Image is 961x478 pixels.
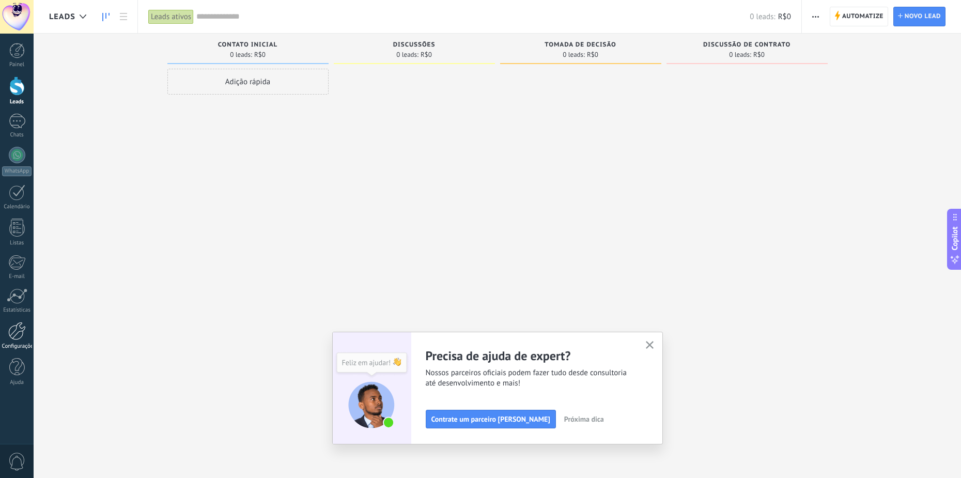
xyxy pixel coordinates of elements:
div: Calendário [2,204,32,210]
div: Painel [2,61,32,68]
span: 0 leads: [563,52,585,58]
a: Leads [97,7,115,27]
span: Tomada de decisão [545,41,616,49]
span: R$0 [254,52,266,58]
span: 0 leads: [750,12,775,22]
div: WhatsApp [2,166,32,176]
span: 0 leads: [396,52,419,58]
span: Contato inicial [218,41,277,49]
div: Discussão de contrato [672,41,823,50]
div: Estatísticas [2,307,32,314]
h2: Precisa de ajuda de expert? [426,348,633,364]
div: E-mail [2,273,32,280]
div: Tomada de decisão [505,41,656,50]
div: Leads [2,99,32,105]
div: Discussões [339,41,490,50]
span: Automatize [842,7,884,26]
div: Contato inicial [173,41,323,50]
span: Contrate um parceiro [PERSON_NAME] [431,415,550,423]
div: Listas [2,240,32,246]
button: Próxima dica [560,411,609,427]
div: Adição rápida [167,69,329,95]
span: Leads [49,12,75,22]
span: 0 leads: [230,52,252,58]
div: Configurações [2,343,32,350]
div: Ajuda [2,379,32,386]
span: 0 leads: [729,52,751,58]
span: R$0 [778,12,791,22]
div: Chats [2,132,32,138]
span: Copilot [950,226,960,250]
span: R$0 [753,52,765,58]
button: Mais [808,7,823,26]
span: Discussão de contrato [703,41,791,49]
span: R$0 [587,52,598,58]
a: Lista [115,7,132,27]
span: Novo lead [905,7,941,26]
a: Novo lead [893,7,946,26]
button: Contrate um parceiro [PERSON_NAME] [426,410,556,428]
span: Nossos parceiros oficiais podem fazer tudo desde consultoria até desenvolvimento e mais! [426,368,633,389]
span: Discussões [393,41,436,49]
span: Próxima dica [564,415,604,423]
div: Leads ativos [148,9,194,24]
a: Automatize [830,7,888,26]
span: R$0 [421,52,432,58]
